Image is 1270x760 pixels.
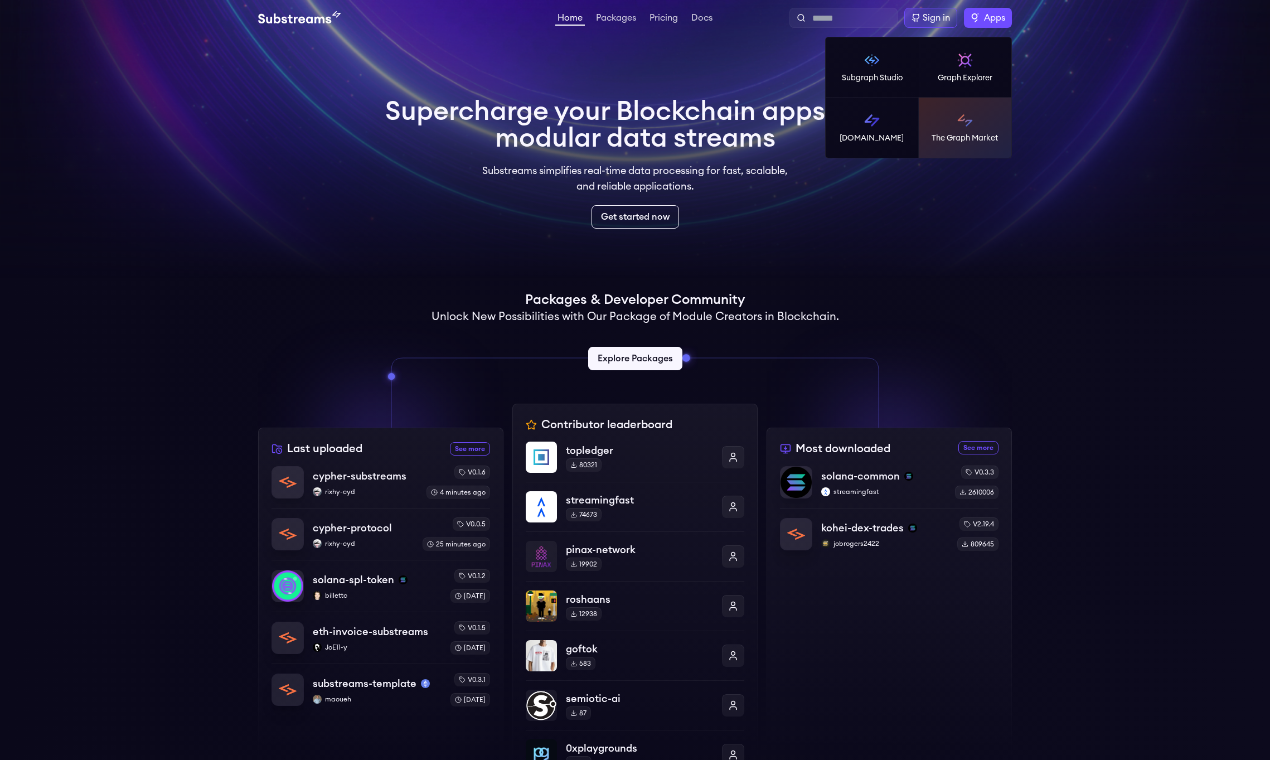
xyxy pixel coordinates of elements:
[919,98,1012,158] a: The Graph Market
[566,691,713,706] p: semiotic-ai
[821,468,900,484] p: solana-common
[932,133,998,144] p: The Graph Market
[842,72,903,84] p: Subgraph Studio
[959,517,998,531] div: v2.19.4
[526,590,557,622] img: roshaans
[272,612,490,664] a: eth-invoice-substreamseth-invoice-substreamsJoE11-yJoE11-yv0.1.5[DATE]
[821,539,830,548] img: jobrogers2422
[526,482,744,531] a: streamingfaststreamingfast74673
[313,468,406,484] p: cypher-substreams
[385,98,885,152] h1: Supercharge your Blockchain apps with modular data streams
[566,592,713,607] p: roshaans
[272,467,303,498] img: cypher-substreams
[566,458,602,472] div: 80321
[313,643,442,652] p: JoE11-y
[863,51,881,69] img: Subgraph Studio logo
[450,589,490,603] div: [DATE]
[432,309,839,325] h2: Unlock New Possibilities with Our Package of Module Creators in Blockchain.
[826,37,919,98] a: Subgraph Studio
[526,491,557,522] img: streamingfast
[566,542,713,558] p: pinax-network
[526,640,557,671] img: goftok
[594,13,638,25] a: Packages
[956,51,974,69] img: Graph Explorer logo
[957,538,998,551] div: 809645
[450,693,490,706] div: [DATE]
[955,486,998,499] div: 2610006
[421,679,430,688] img: mainnet
[272,560,490,612] a: solana-spl-tokensolana-spl-tokensolanabillettcbillettcv0.1.2[DATE]
[272,570,303,602] img: solana-spl-token
[272,508,490,560] a: cypher-protocolcypher-protocolrixhy-cydrixhy-cydv0.0.525 minutes ago
[272,664,490,706] a: substreams-templatesubstreams-templatemainnetmaouehmaouehv0.3.1[DATE]
[826,98,919,158] a: [DOMAIN_NAME]
[566,558,602,571] div: 19902
[961,466,998,479] div: v0.3.3
[525,291,745,309] h1: Packages & Developer Community
[566,706,591,720] div: 87
[313,643,322,652] img: JoE11-y
[780,508,998,551] a: kohei-dex-tradeskohei-dex-tradessolanajobrogers2422jobrogers2422v2.19.4809645
[781,467,812,498] img: solana-common
[526,442,557,473] img: topledger
[450,641,490,655] div: [DATE]
[923,11,950,25] div: Sign in
[566,657,595,670] div: 583
[313,539,322,548] img: rixhy-cyd
[908,524,917,533] img: solana
[566,443,713,458] p: topledger
[821,487,830,496] img: streamingfast
[313,572,394,588] p: solana-spl-token
[689,13,715,25] a: Docs
[566,740,713,756] p: 0xplaygrounds
[984,11,1005,25] span: Apps
[313,487,322,496] img: rixhy-cyd
[588,347,682,370] a: Explore Packages
[454,569,490,583] div: v0.1.2
[453,517,490,531] div: v0.0.5
[956,112,974,129] img: The Graph Market logo
[474,163,796,194] p: Substreams simplifies real-time data processing for fast, scalable, and reliable applications.
[919,37,1012,98] a: Graph Explorer
[971,13,980,22] img: The Graph logo
[904,8,957,28] a: Sign in
[526,531,744,581] a: pinax-networkpinax-network19902
[454,621,490,635] div: v0.1.5
[821,520,904,536] p: kohei-dex-trades
[780,466,998,508] a: solana-commonsolana-commonsolanastreamingfaststreamingfastv0.3.32610006
[313,487,418,496] p: rixhy-cyd
[272,622,303,653] img: eth-invoice-substreams
[272,519,303,550] img: cypher-protocol
[863,112,881,129] img: Substreams logo
[840,133,904,144] p: [DOMAIN_NAME]
[313,624,428,640] p: eth-invoice-substreams
[592,205,679,229] a: Get started now
[423,538,490,551] div: 25 minutes ago
[526,690,557,721] img: semiotic-ai
[313,591,442,600] p: billettc
[454,673,490,686] div: v0.3.1
[821,539,948,548] p: jobrogers2422
[313,695,442,704] p: maoueh
[904,472,913,481] img: solana
[566,607,602,621] div: 12938
[450,442,490,456] a: See more recently uploaded packages
[938,72,992,84] p: Graph Explorer
[426,486,490,499] div: 4 minutes ago
[566,492,713,508] p: streamingfast
[555,13,585,26] a: Home
[526,541,557,572] img: pinax-network
[526,680,744,730] a: semiotic-aisemiotic-ai87
[566,641,713,657] p: goftok
[821,487,946,496] p: streamingfast
[526,581,744,631] a: roshaansroshaans12938
[313,591,322,600] img: billettc
[258,11,341,25] img: Substream's logo
[313,520,392,536] p: cypher-protocol
[313,695,322,704] img: maoueh
[272,466,490,508] a: cypher-substreamscypher-substreamsrixhy-cydrixhy-cydv0.1.64 minutes ago
[272,674,303,705] img: substreams-template
[399,575,408,584] img: solana
[566,508,602,521] div: 74673
[313,539,414,548] p: rixhy-cyd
